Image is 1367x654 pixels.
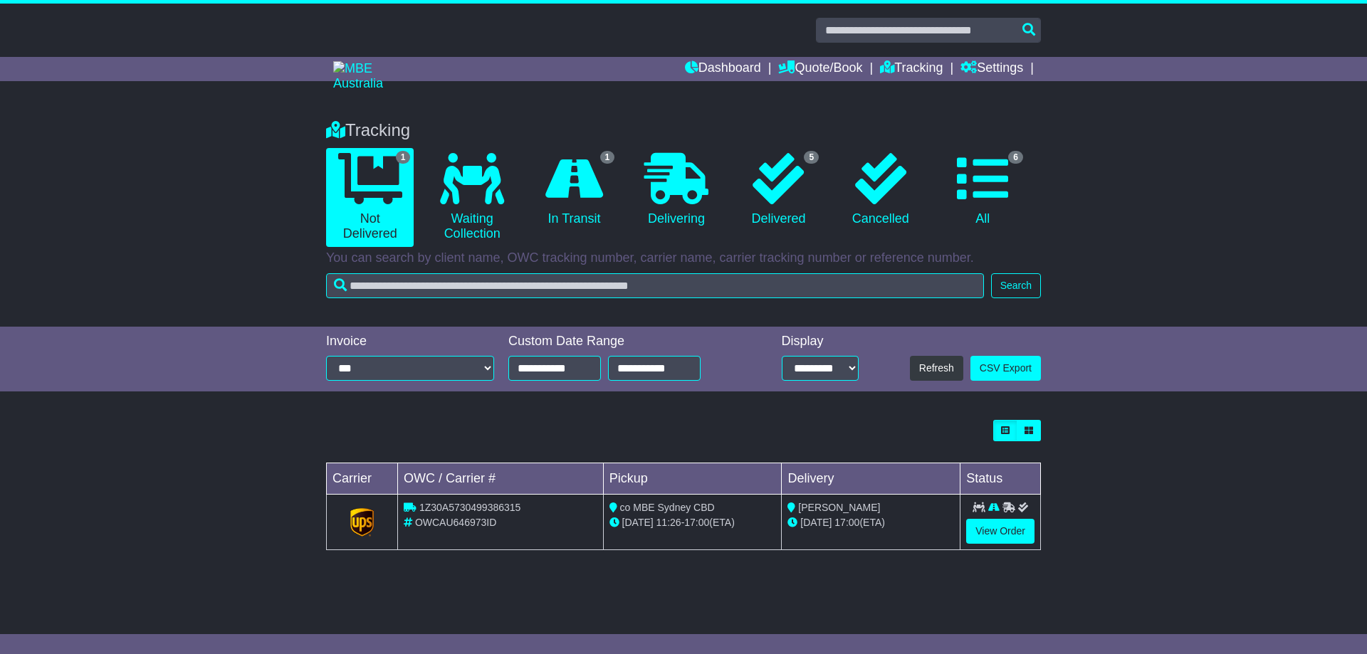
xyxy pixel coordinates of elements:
a: 1 In Transit [530,148,618,232]
a: Waiting Collection [428,148,515,247]
div: (ETA) [787,515,954,530]
a: 5 Delivered [735,148,822,232]
img: GetCarrierServiceLogo [350,508,375,537]
p: You can search by client name, OWC tracking number, carrier name, carrier tracking number or refe... [326,250,1041,266]
td: OWC / Carrier # [398,463,604,495]
a: CSV Export [970,356,1041,381]
div: - (ETA) [609,515,776,530]
a: View Order [966,519,1035,544]
div: Display [782,334,859,349]
td: Carrier [327,463,398,495]
span: 1 [396,151,411,164]
a: Quote/Book [778,57,862,81]
button: Search [991,273,1041,298]
span: 6 [1008,151,1023,164]
a: Cancelled [837,148,924,232]
a: 1 Not Delivered [326,148,414,247]
td: Pickup [603,463,782,495]
td: Delivery [782,463,960,495]
div: Tracking [319,120,1048,141]
span: 1Z30A5730499386315 [419,502,520,513]
a: Dashboard [685,57,761,81]
button: Refresh [910,356,963,381]
span: co MBE Sydney CBD [620,502,715,513]
div: Custom Date Range [508,334,737,349]
a: Tracking [880,57,943,81]
span: 17:00 [834,517,859,528]
span: 1 [600,151,615,164]
a: Settings [960,57,1023,81]
span: OWCAU646973ID [415,517,496,528]
td: Status [960,463,1041,495]
a: Delivering [632,148,720,232]
span: 17:00 [684,517,709,528]
span: [PERSON_NAME] [798,502,880,513]
span: 11:26 [656,517,681,528]
div: Invoice [326,334,494,349]
a: 6 All [939,148,1027,232]
span: 5 [804,151,819,164]
span: [DATE] [622,517,654,528]
span: [DATE] [800,517,832,528]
